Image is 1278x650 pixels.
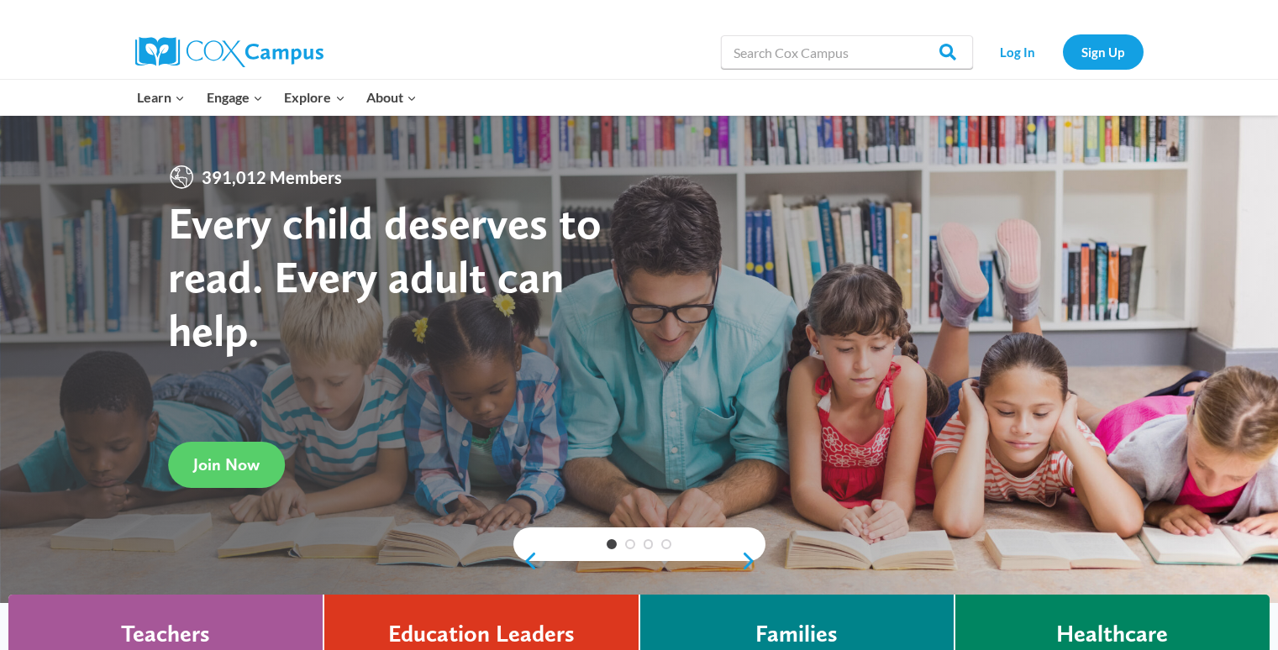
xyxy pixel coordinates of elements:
a: 2 [625,539,635,549]
span: Learn [137,86,185,108]
h4: Healthcare [1056,620,1168,648]
a: Join Now [168,442,285,488]
a: Log In [981,34,1054,69]
strong: Every child deserves to read. Every adult can help. [168,196,602,356]
span: Explore [284,86,344,108]
a: 1 [607,539,617,549]
a: previous [513,551,539,571]
a: 4 [661,539,671,549]
nav: Primary Navigation [127,80,428,115]
span: 391,012 Members [195,164,349,191]
h4: Education Leaders [388,620,575,648]
h4: Teachers [121,620,210,648]
a: 3 [644,539,654,549]
a: next [740,551,765,571]
span: Join Now [193,454,260,474]
div: content slider buttons [513,544,765,578]
nav: Secondary Navigation [981,34,1144,69]
span: Engage [207,86,263,108]
a: Sign Up [1063,34,1144,69]
span: About [366,86,417,108]
h4: Families [755,620,838,648]
input: Search Cox Campus [721,35,973,69]
img: Cox Campus [135,37,323,67]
